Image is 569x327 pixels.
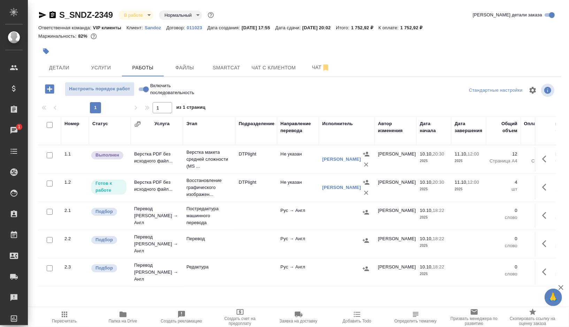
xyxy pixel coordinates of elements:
[43,63,76,72] span: Детали
[134,121,141,128] button: Сгруппировать
[210,63,243,72] span: Smartcat
[126,25,145,30] p: Клиент:
[420,236,433,241] p: 10.10,
[524,242,559,249] p: слово
[277,204,319,228] td: Рус → Англ
[524,151,559,158] p: 12
[242,25,276,30] p: [DATE] 17:55
[186,149,232,170] p: Верстка макета средней сложности (MS ...
[541,84,556,97] span: Посмотреть информацию
[361,235,371,246] button: Назначить
[277,232,319,256] td: Рус → Англ
[95,208,113,215] p: Подбор
[538,235,555,252] button: Здесь прячутся важные кнопки
[154,120,169,127] div: Услуга
[420,208,433,213] p: 10.10,
[361,207,371,218] button: Назначить
[503,307,562,327] button: Скопировать ссылку на оценку заказа
[468,151,479,157] p: 12:00
[375,232,416,256] td: [PERSON_NAME]
[207,25,241,30] p: Дата создания:
[122,12,145,18] button: В работе
[64,264,85,271] div: 2.3
[420,214,448,221] p: 2025
[35,307,94,327] button: Пересчитать
[38,25,93,30] p: Ответственная команда:
[420,180,433,185] p: 10.10,
[40,82,59,96] button: Добавить работу
[524,264,559,271] p: 0
[186,177,232,198] p: Восстановление графического изображен...
[433,264,444,269] p: 18:22
[64,151,85,158] div: 1.1
[95,265,113,272] p: Подбор
[351,25,379,30] p: 1 752,92 ₽
[162,12,194,18] button: Нормальный
[455,186,483,193] p: 2025
[145,24,166,30] a: Sandoz
[524,186,559,193] p: шт
[538,207,555,224] button: Здесь прячутся важные кнопки
[38,44,54,59] button: Добавить тэг
[14,123,24,130] span: 1
[445,307,503,327] button: Призвать менеджера по развитию
[187,25,207,30] p: 011023
[215,316,265,326] span: Создать счет на предоплату
[131,230,183,258] td: Перевод [PERSON_NAME] → Англ
[468,180,479,185] p: 12:00
[490,235,517,242] p: 0
[524,120,559,134] div: Оплачиваемый объем
[64,179,85,186] div: 1.2
[252,63,296,72] span: Чат с клиентом
[473,12,542,18] span: [PERSON_NAME] детали заказа
[322,185,361,190] a: [PERSON_NAME]
[547,290,559,305] span: 🙏
[131,287,183,314] td: Перевод [PERSON_NAME] → Англ
[38,33,78,39] p: Маржинальность:
[524,82,541,99] span: Настроить таблицу
[378,25,400,30] p: К оплате:
[490,120,517,134] div: Общий объем
[375,175,416,200] td: [PERSON_NAME]
[277,175,319,200] td: Не указан
[95,180,122,194] p: Готов к работе
[361,188,371,198] button: Удалить
[91,235,127,245] div: Можно подбирать исполнителей
[302,25,336,30] p: [DATE] 20:02
[95,152,119,159] p: Выполнен
[524,158,559,165] p: Страница А4
[455,158,483,165] p: 2025
[490,179,517,186] p: 4
[490,214,517,221] p: слово
[159,10,202,20] div: В работе
[508,316,558,326] span: Скопировать ссылку на оценку заказа
[48,11,57,19] button: Скопировать ссылку
[2,122,26,139] a: 1
[109,319,137,324] span: Папка на Drive
[168,63,201,72] span: Файлы
[206,10,215,20] button: Доп статусы указывают на важность/срочность заказа
[420,242,448,249] p: 2025
[280,120,315,134] div: Направление перевода
[304,63,338,72] span: Чат
[166,25,187,30] p: Договор:
[186,120,197,127] div: Этап
[69,85,131,93] span: Настроить порядок работ
[52,319,77,324] span: Пересчитать
[126,63,160,72] span: Работы
[420,158,448,165] p: 2025
[322,120,353,127] div: Исполнитель
[277,260,319,284] td: Рус → Англ
[150,82,205,96] span: Включить последовательность
[235,147,277,172] td: DTPlight
[239,120,275,127] div: Подразделение
[336,25,351,30] p: Итого:
[211,307,269,327] button: Создать счет на предоплату
[89,32,98,41] button: 256.00 RUB;
[538,151,555,167] button: Здесь прячутся важные кнопки
[91,151,127,160] div: Исполнитель завершил работу
[65,82,134,96] button: Настроить порядок работ
[64,207,85,214] div: 2.1
[490,186,517,193] p: шт
[449,316,499,326] span: Призвать менеджера по развитию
